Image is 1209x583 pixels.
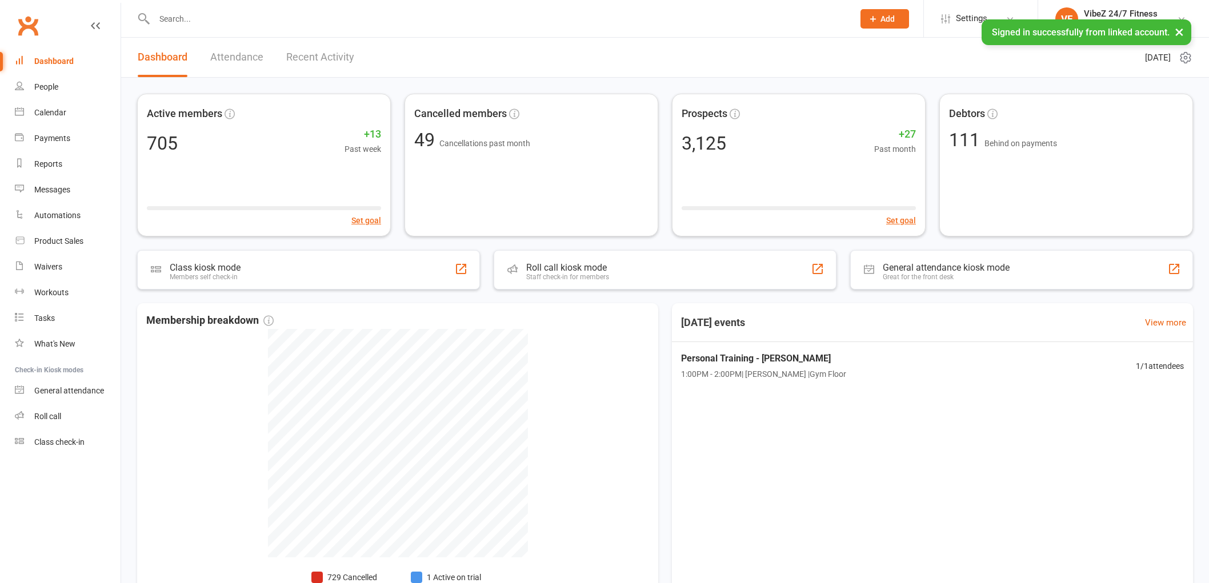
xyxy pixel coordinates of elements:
[15,280,121,305] a: Workouts
[949,106,985,122] span: Debtors
[286,38,354,77] a: Recent Activity
[146,312,274,329] span: Membership breakdown
[34,82,58,91] div: People
[874,143,916,155] span: Past month
[34,211,81,220] div: Automations
[151,11,846,27] input: Search...
[1145,316,1186,329] a: View more
[147,106,222,122] span: Active members
[34,108,66,117] div: Calendar
[147,134,178,152] div: 705
[439,139,530,148] span: Cancellations past month
[682,106,727,122] span: Prospects
[15,228,121,254] a: Product Sales
[15,151,121,177] a: Reports
[949,129,984,151] span: 111
[14,11,42,40] a: Clubworx
[34,159,62,168] div: Reports
[34,339,75,348] div: What's New
[1084,19,1158,29] div: VibeZ 24/7 Fitness
[681,368,846,380] span: 1:00PM - 2:00PM | [PERSON_NAME] | Gym Floor
[15,126,121,151] a: Payments
[34,236,83,246] div: Product Sales
[345,126,381,143] span: +13
[1136,360,1184,372] span: 1 / 1 attendees
[351,214,381,227] button: Set goal
[15,331,121,357] a: What's New
[15,100,121,126] a: Calendar
[15,429,121,455] a: Class kiosk mode
[15,305,121,331] a: Tasks
[345,143,381,155] span: Past week
[15,203,121,228] a: Automations
[15,177,121,203] a: Messages
[1145,51,1171,65] span: [DATE]
[681,351,846,366] span: Personal Training - [PERSON_NAME]
[1084,9,1158,19] div: VibeZ 24/7 Fitness
[883,262,1010,273] div: General attendance kiosk mode
[34,185,70,194] div: Messages
[682,134,726,152] div: 3,125
[15,74,121,100] a: People
[992,27,1170,38] span: Signed in successfully from linked account.
[672,312,754,333] h3: [DATE] events
[956,6,987,31] span: Settings
[886,214,916,227] button: Set goal
[526,273,609,281] div: Staff check-in for members
[34,288,69,297] div: Workouts
[34,437,85,447] div: Class check-in
[210,38,263,77] a: Attendance
[860,9,909,29] button: Add
[34,313,55,323] div: Tasks
[138,38,187,77] a: Dashboard
[1169,19,1190,44] button: ×
[34,134,70,143] div: Payments
[34,262,62,271] div: Waivers
[874,126,916,143] span: +27
[414,129,439,151] span: 49
[34,386,104,395] div: General attendance
[34,412,61,421] div: Roll call
[1055,7,1078,30] div: VF
[526,262,609,273] div: Roll call kiosk mode
[15,404,121,429] a: Roll call
[880,14,895,23] span: Add
[170,273,241,281] div: Members self check-in
[15,254,121,280] a: Waivers
[15,378,121,404] a: General attendance kiosk mode
[15,49,121,74] a: Dashboard
[984,139,1057,148] span: Behind on payments
[170,262,241,273] div: Class kiosk mode
[414,106,507,122] span: Cancelled members
[883,273,1010,281] div: Great for the front desk
[34,57,74,66] div: Dashboard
